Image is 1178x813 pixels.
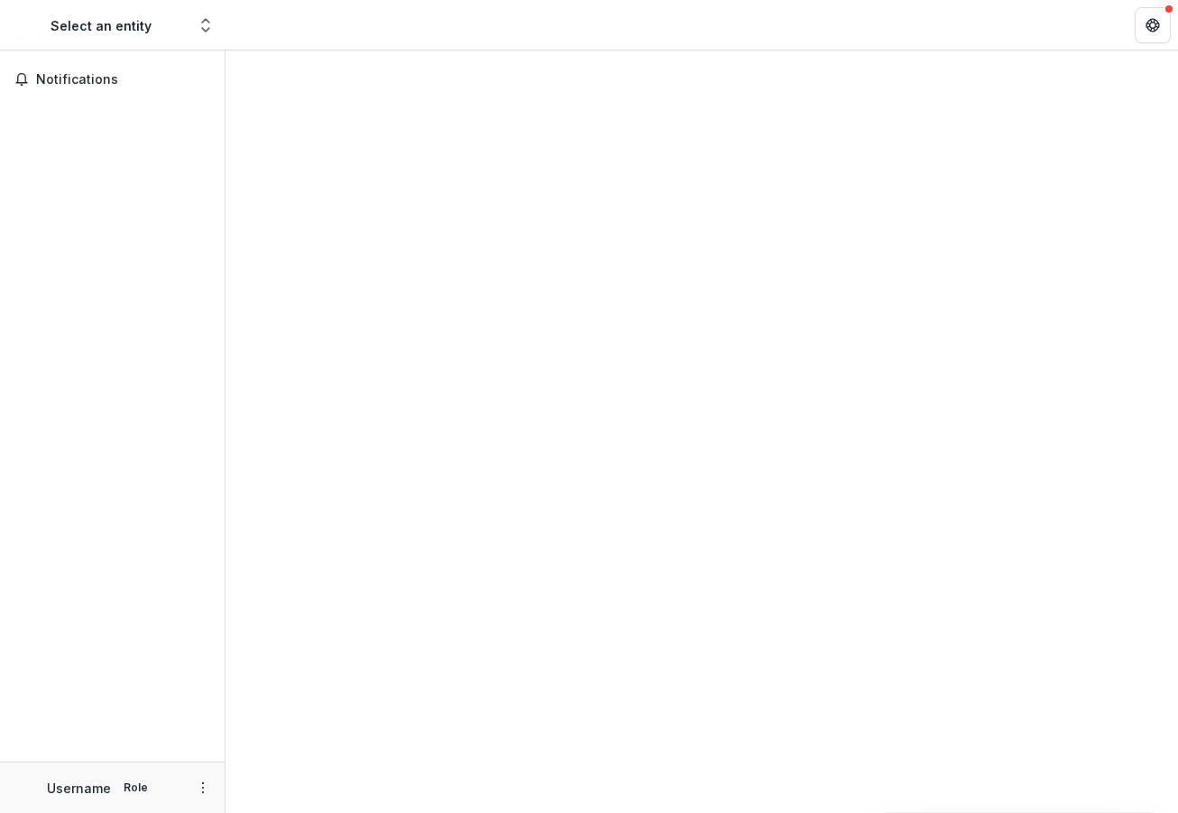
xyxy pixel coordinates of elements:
button: Open entity switcher [193,7,218,43]
span: Notifications [36,72,210,88]
p: Username [47,779,111,798]
div: Select an entity [51,16,152,35]
button: More [192,777,214,799]
button: Get Help [1135,7,1171,43]
p: Role [118,780,153,796]
button: Notifications [7,65,217,94]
